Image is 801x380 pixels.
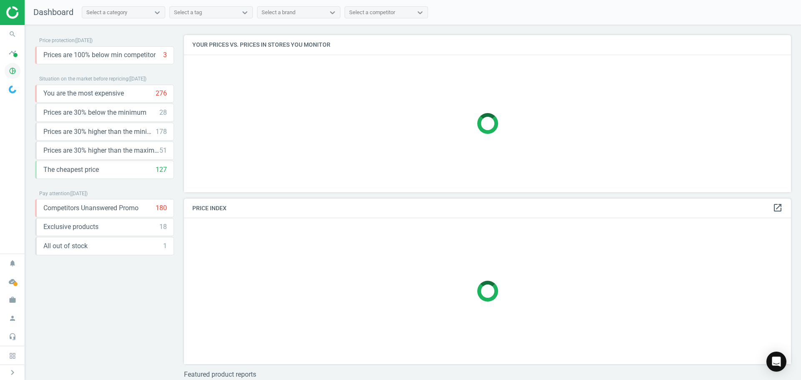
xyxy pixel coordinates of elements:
[159,222,167,232] div: 18
[184,370,791,378] h3: Featured product reports
[39,191,70,196] span: Pay attention
[163,50,167,60] div: 3
[5,310,20,326] i: person
[43,204,139,213] span: Competitors Unanswered Promo
[43,127,156,136] span: Prices are 30% higher than the minimum
[43,146,159,155] span: Prices are 30% higher than the maximal
[39,38,75,43] span: Price protection
[86,9,127,16] div: Select a category
[39,76,128,82] span: Situation on the market before repricing
[262,9,295,16] div: Select a brand
[8,367,18,377] i: chevron_right
[5,26,20,42] i: search
[43,222,98,232] span: Exclusive products
[5,292,20,308] i: work
[6,6,65,19] img: ajHJNr6hYgQAAAAASUVORK5CYII=
[766,352,786,372] div: Open Intercom Messenger
[75,38,93,43] span: ( [DATE] )
[43,108,146,117] span: Prices are 30% below the minimum
[9,86,16,93] img: wGWNvw8QSZomAAAAABJRU5ErkJggg==
[5,274,20,289] i: cloud_done
[163,242,167,251] div: 1
[184,35,791,55] h4: Your prices vs. prices in stores you monitor
[156,204,167,213] div: 180
[5,45,20,60] i: timeline
[2,367,23,378] button: chevron_right
[43,242,88,251] span: All out of stock
[5,255,20,271] i: notifications
[43,165,99,174] span: The cheapest price
[5,329,20,345] i: headset_mic
[159,146,167,155] div: 51
[156,89,167,98] div: 276
[184,199,791,218] h4: Price Index
[159,108,167,117] div: 28
[43,89,124,98] span: You are the most expensive
[5,63,20,79] i: pie_chart_outlined
[70,191,88,196] span: ( [DATE] )
[156,127,167,136] div: 178
[174,9,202,16] div: Select a tag
[349,9,395,16] div: Select a competitor
[43,50,156,60] span: Prices are 100% below min competitor
[156,165,167,174] div: 127
[33,7,73,17] span: Dashboard
[773,203,783,214] a: open_in_new
[128,76,146,82] span: ( [DATE] )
